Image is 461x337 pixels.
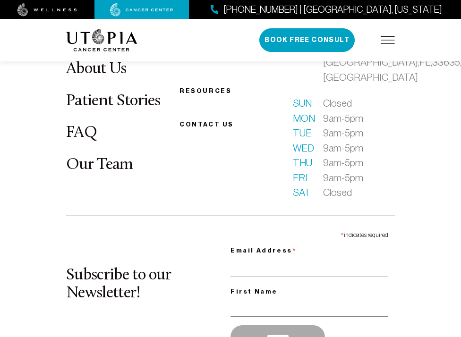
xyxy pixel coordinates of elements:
[179,87,231,94] a: Resources
[230,241,388,258] label: Email Address
[223,3,442,17] span: [PHONE_NUMBER] | [GEOGRAPHIC_DATA], [US_STATE]
[66,267,230,302] h2: Subscribe to our Newsletter!
[110,3,173,17] img: cancer center
[259,28,355,52] button: Book Free Consult
[66,157,133,173] a: Our Team
[66,125,97,141] a: FAQ
[17,3,77,17] img: wellness
[211,3,442,17] a: [PHONE_NUMBER] | [GEOGRAPHIC_DATA], [US_STATE]
[66,61,127,77] a: About Us
[66,29,137,51] img: logo
[230,227,388,241] div: indicates required
[66,93,161,110] a: Patient Stories
[381,36,395,44] img: icon-hamburger
[179,121,234,128] span: Contact us
[230,286,388,297] label: First Name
